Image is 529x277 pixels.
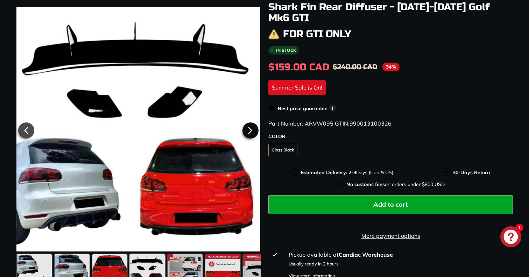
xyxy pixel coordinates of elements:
[268,61,329,73] span: $159.00 CAD
[268,80,326,95] div: Summer Sale is On!
[301,169,393,176] p: Days (Can & US)
[382,63,400,71] span: 34%
[333,63,377,71] span: $240.00 CAD
[350,120,392,127] span: 990013100326
[268,195,513,214] button: Add to cart
[268,29,280,40] img: warning.png
[329,105,336,111] span: i
[346,181,385,187] strong: No customs fees
[346,181,445,188] p: on orders under $800 USD
[268,232,513,240] a: More payment options
[453,169,490,176] strong: 30-Days Return
[268,120,392,127] span: Part Number: ARVW095 GTIN:
[283,29,351,40] h3: For GTI only
[268,133,513,140] label: COLOR
[339,251,393,258] strong: Candiac Warehouse
[289,250,509,259] div: Pickup available at
[268,2,513,23] h1: Shark Fin Rear Diffuser - [DATE]-[DATE] Golf Mk6 GTI
[373,200,408,208] span: Add to cart
[276,48,296,52] b: In stock
[289,261,509,267] p: Usually ready in 2 hours
[278,105,327,112] strong: Best price guarantee
[498,226,523,249] inbox-online-store-chat: Shopify online store chat
[301,169,356,176] strong: Estimated Delivery: 2-3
